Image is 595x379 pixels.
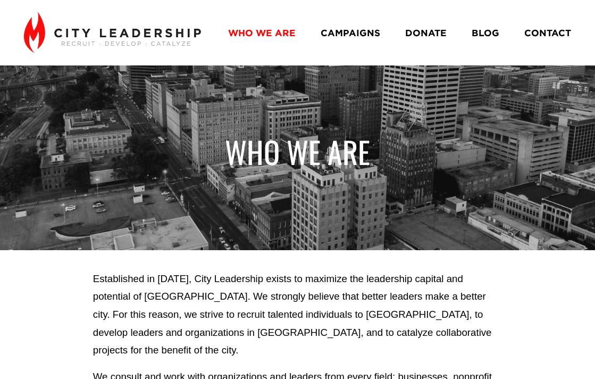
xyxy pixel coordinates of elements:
[93,133,502,170] h1: WHO WE ARE
[321,23,380,42] a: CAMPAIGNS
[228,23,296,42] a: WHO WE ARE
[24,12,201,53] img: City Leadership - Recruit. Develop. Catalyze.
[472,23,499,42] a: BLOG
[93,270,502,359] p: Established in [DATE], City Leadership exists to maximize the leadership capital and potential of...
[405,23,447,42] a: DONATE
[524,23,571,42] a: CONTACT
